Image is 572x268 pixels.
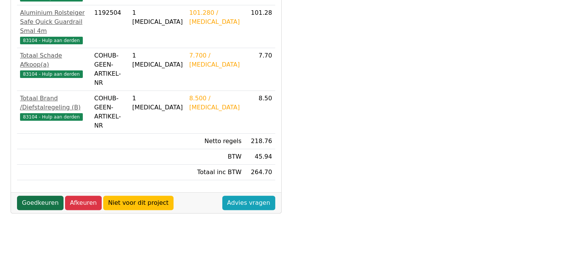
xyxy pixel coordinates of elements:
[245,134,275,149] td: 218.76
[245,48,275,91] td: 7.70
[91,5,129,48] td: 1192504
[20,8,88,36] div: Aluminium Rolsteiger Safe Quick Guardrail Smal 4m
[186,149,244,165] td: BTW
[132,94,183,112] div: 1 [MEDICAL_DATA]
[20,94,88,121] a: Totaal Brand /Diefstalregeling (B)83104 - Hulp aan derden
[189,51,241,69] div: 7.700 / [MEDICAL_DATA]
[132,8,183,26] div: 1 [MEDICAL_DATA]
[103,196,174,210] a: Niet voor dit project
[20,94,88,112] div: Totaal Brand /Diefstalregeling (B)
[189,94,241,112] div: 8.500 / [MEDICAL_DATA]
[20,37,83,44] span: 83104 - Hulp aan derden
[91,91,129,134] td: COHUB-GEEN-ARTIKEL-NR
[20,113,83,121] span: 83104 - Hulp aan derden
[17,196,64,210] a: Goedkeuren
[91,48,129,91] td: COHUB-GEEN-ARTIKEL-NR
[20,8,88,45] a: Aluminium Rolsteiger Safe Quick Guardrail Smal 4m83104 - Hulp aan derden
[20,70,83,78] span: 83104 - Hulp aan derden
[20,51,88,69] div: Totaal Schade Afkoop(a)
[245,149,275,165] td: 45.94
[186,165,244,180] td: Totaal inc BTW
[65,196,102,210] a: Afkeuren
[186,134,244,149] td: Netto regels
[245,91,275,134] td: 8.50
[222,196,275,210] a: Advies vragen
[245,5,275,48] td: 101.28
[245,165,275,180] td: 264.70
[132,51,183,69] div: 1 [MEDICAL_DATA]
[20,51,88,78] a: Totaal Schade Afkoop(a)83104 - Hulp aan derden
[189,8,241,26] div: 101.280 / [MEDICAL_DATA]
